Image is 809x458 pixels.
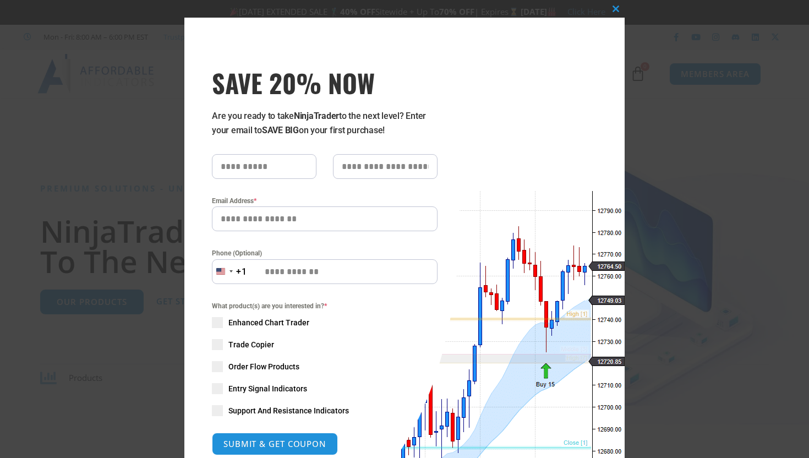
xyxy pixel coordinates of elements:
span: SAVE 20% NOW [212,67,438,98]
label: Enhanced Chart Trader [212,317,438,328]
label: Support And Resistance Indicators [212,405,438,416]
strong: SAVE BIG [262,125,299,135]
label: Order Flow Products [212,361,438,372]
span: What product(s) are you interested in? [212,301,438,312]
label: Email Address [212,195,438,206]
span: Entry Signal Indicators [228,383,307,394]
div: +1 [236,265,247,279]
button: SUBMIT & GET COUPON [212,433,338,455]
span: Enhanced Chart Trader [228,317,309,328]
strong: NinjaTrader [294,111,339,121]
label: Trade Copier [212,339,438,350]
label: Phone (Optional) [212,248,438,259]
label: Entry Signal Indicators [212,383,438,394]
p: Are you ready to take to the next level? Enter your email to on your first purchase! [212,109,438,138]
button: Selected country [212,259,247,284]
span: Order Flow Products [228,361,299,372]
span: Support And Resistance Indicators [228,405,349,416]
span: Trade Copier [228,339,274,350]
